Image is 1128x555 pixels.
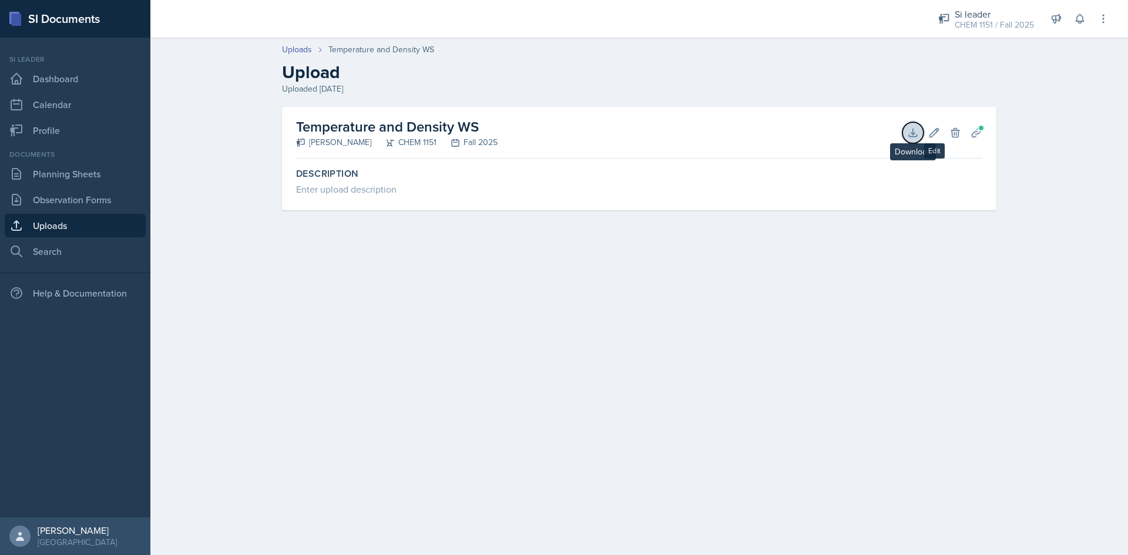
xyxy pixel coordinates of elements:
a: Dashboard [5,67,146,90]
a: Observation Forms [5,188,146,211]
div: Documents [5,149,146,160]
div: Si leader [955,7,1034,21]
div: CHEM 1151 [371,136,437,149]
label: Description [296,168,982,180]
a: Calendar [5,93,146,116]
h2: Temperature and Density WS [296,116,498,137]
h2: Upload [282,62,996,83]
div: [GEOGRAPHIC_DATA] [38,536,117,548]
div: Uploaded [DATE] [282,83,996,95]
a: Uploads [282,43,312,56]
button: Edit [924,122,945,143]
div: Help & Documentation [5,281,146,305]
div: [PERSON_NAME] [38,524,117,536]
div: CHEM 1151 / Fall 2025 [955,19,1034,31]
a: Search [5,240,146,263]
a: Profile [5,119,146,142]
div: Temperature and Density WS [328,43,434,56]
div: Si leader [5,54,146,65]
div: [PERSON_NAME] [296,136,371,149]
div: Fall 2025 [437,136,498,149]
button: Download [902,122,924,143]
div: Enter upload description [296,182,982,196]
a: Uploads [5,214,146,237]
a: Planning Sheets [5,162,146,186]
